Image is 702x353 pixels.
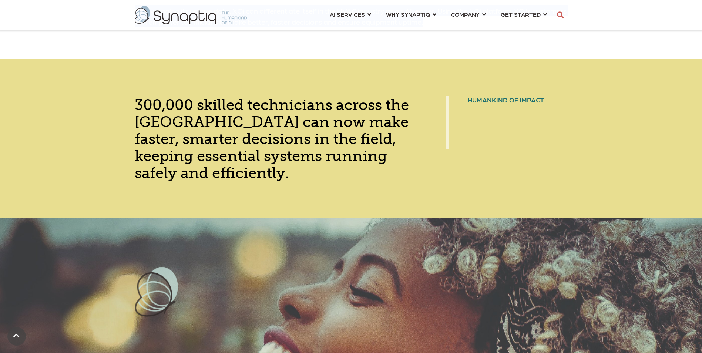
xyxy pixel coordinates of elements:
[451,9,480,19] span: COMPANY
[501,7,547,21] a: GET STARTED
[386,7,436,21] a: WHY SYNAPTIQ
[468,96,544,104] span: HUMANKIND OF IMPACT
[135,267,178,317] img: symbol-2-11
[386,9,430,19] span: WHY SYNAPTIQ
[135,96,409,182] span: 300,000 skilled technicians across the [GEOGRAPHIC_DATA] can now make faster, smarter decisions i...
[322,2,554,28] nav: menu
[451,7,486,21] a: COMPANY
[501,9,541,19] span: GET STARTED
[330,7,371,21] a: AI SERVICES
[135,6,247,24] img: synaptiq logo-2
[330,9,365,19] span: AI SERVICES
